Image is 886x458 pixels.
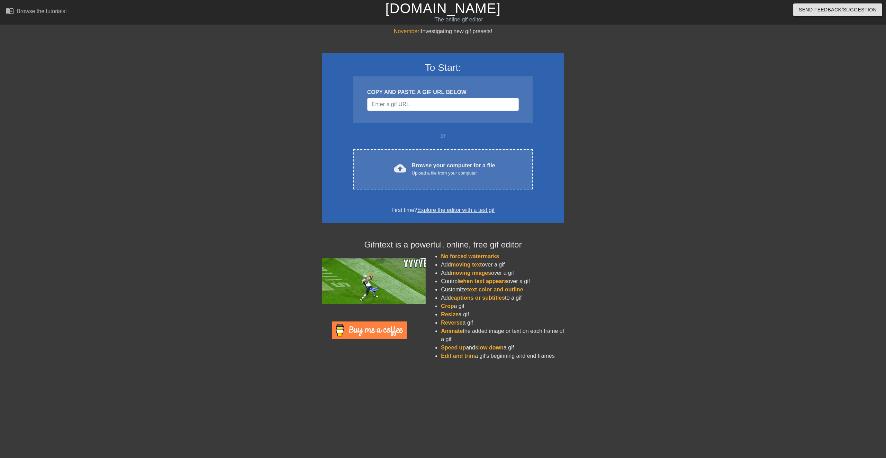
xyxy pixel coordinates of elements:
span: slow down [475,345,504,350]
div: The online gif editor [299,16,618,24]
li: Add over a gif [441,261,564,269]
li: Add to a gif [441,294,564,302]
span: cloud_upload [394,162,406,175]
li: a gif [441,310,564,319]
span: Speed up [441,345,466,350]
span: Animate [441,328,463,334]
div: Browse your computer for a file [412,161,495,177]
div: First time? [331,206,555,214]
li: Control over a gif [441,277,564,286]
span: Resize [441,311,459,317]
span: when text appears [459,278,507,284]
div: Browse the tutorials! [17,8,67,14]
span: Crop [441,303,454,309]
span: moving images [451,270,491,276]
img: Buy Me A Coffee [332,321,407,339]
span: text color and outline [467,287,523,292]
h4: Gifntext is a powerful, online, free gif editor [322,240,564,250]
span: November: [394,28,421,34]
span: Edit and trim [441,353,475,359]
li: the added image or text on each frame of a gif [441,327,564,344]
img: football_small.gif [322,258,426,304]
button: Send Feedback/Suggestion [793,3,882,16]
a: Browse the tutorials! [6,7,67,17]
div: Investigating new gif presets! [322,27,564,36]
span: No forced watermarks [441,253,499,259]
li: Add over a gif [441,269,564,277]
li: a gif's beginning and end frames [441,352,564,360]
div: COPY AND PASTE A GIF URL BELOW [367,88,519,96]
li: and a gif [441,344,564,352]
div: Upload a file from your computer [412,170,495,177]
li: Customize [441,286,564,294]
li: a gif [441,319,564,327]
div: or [340,132,546,140]
li: a gif [441,302,564,310]
h3: To Start: [331,62,555,74]
span: Send Feedback/Suggestion [799,6,877,14]
span: captions or subtitles [451,295,505,301]
input: Username [367,98,519,111]
a: Explore the editor with a test gif [417,207,495,213]
a: [DOMAIN_NAME] [385,1,500,16]
span: menu_book [6,7,14,15]
span: moving text [451,262,482,268]
span: Reverse [441,320,462,326]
